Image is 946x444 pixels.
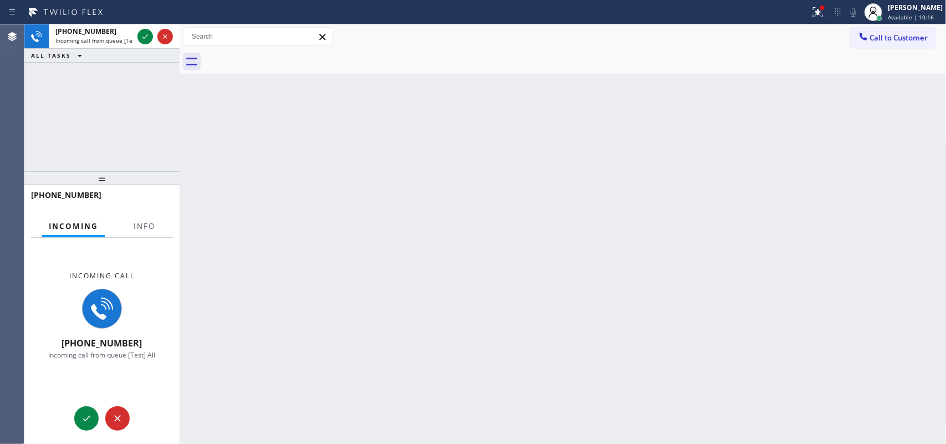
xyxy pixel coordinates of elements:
[157,29,173,44] button: Reject
[851,27,935,48] button: Call to Customer
[870,33,928,43] span: Call to Customer
[55,27,116,36] span: [PHONE_NUMBER]
[31,190,101,200] span: [PHONE_NUMBER]
[105,406,130,431] button: Reject
[137,29,153,44] button: Accept
[24,49,93,62] button: ALL TASKS
[42,216,105,237] button: Incoming
[134,221,155,231] span: Info
[74,406,99,431] button: Accept
[888,13,934,21] span: Available | 10:16
[127,216,162,237] button: Info
[49,350,156,360] span: Incoming call from queue [Test] All
[846,4,861,20] button: Mute
[31,52,71,59] span: ALL TASKS
[69,271,135,280] span: Incoming call
[183,28,332,45] input: Search
[888,3,943,12] div: [PERSON_NAME]
[55,37,147,44] span: Incoming call from queue [Test] All
[62,337,142,349] span: [PHONE_NUMBER]
[49,221,98,231] span: Incoming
